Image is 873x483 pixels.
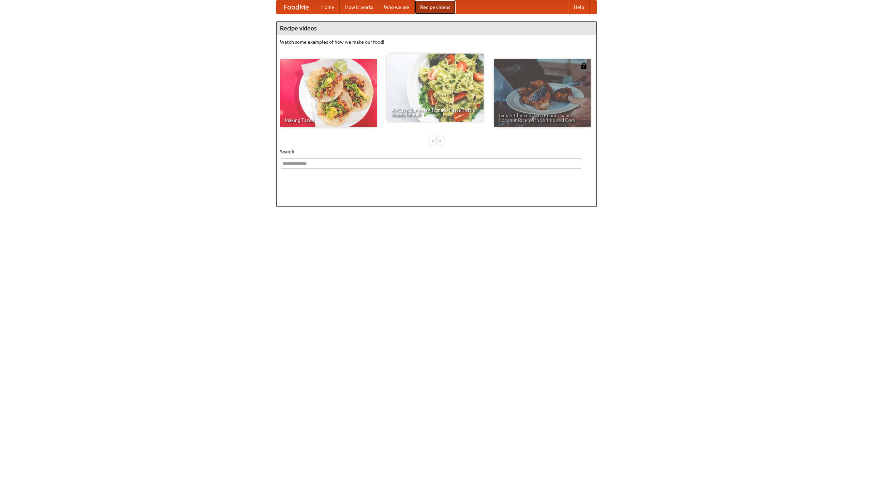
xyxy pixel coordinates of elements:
h5: Search [280,148,593,155]
p: Watch some examples of how we make our food! [280,39,593,45]
span: Making Tacos [285,118,372,123]
h4: Recipe videos [277,22,596,35]
a: FoodMe [277,0,316,14]
img: 483408.png [580,62,587,69]
a: How it works [340,0,379,14]
a: Recipe videos [415,0,456,14]
span: An Easy, Summery Tomato Pasta That's Ready for Fall [391,108,479,117]
a: An Easy, Summery Tomato Pasta That's Ready for Fall [387,54,484,122]
a: Who we are [379,0,415,14]
div: « [429,136,435,145]
a: Help [568,0,590,14]
a: Home [316,0,340,14]
div: » [438,136,444,145]
a: Making Tacos [280,59,377,127]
